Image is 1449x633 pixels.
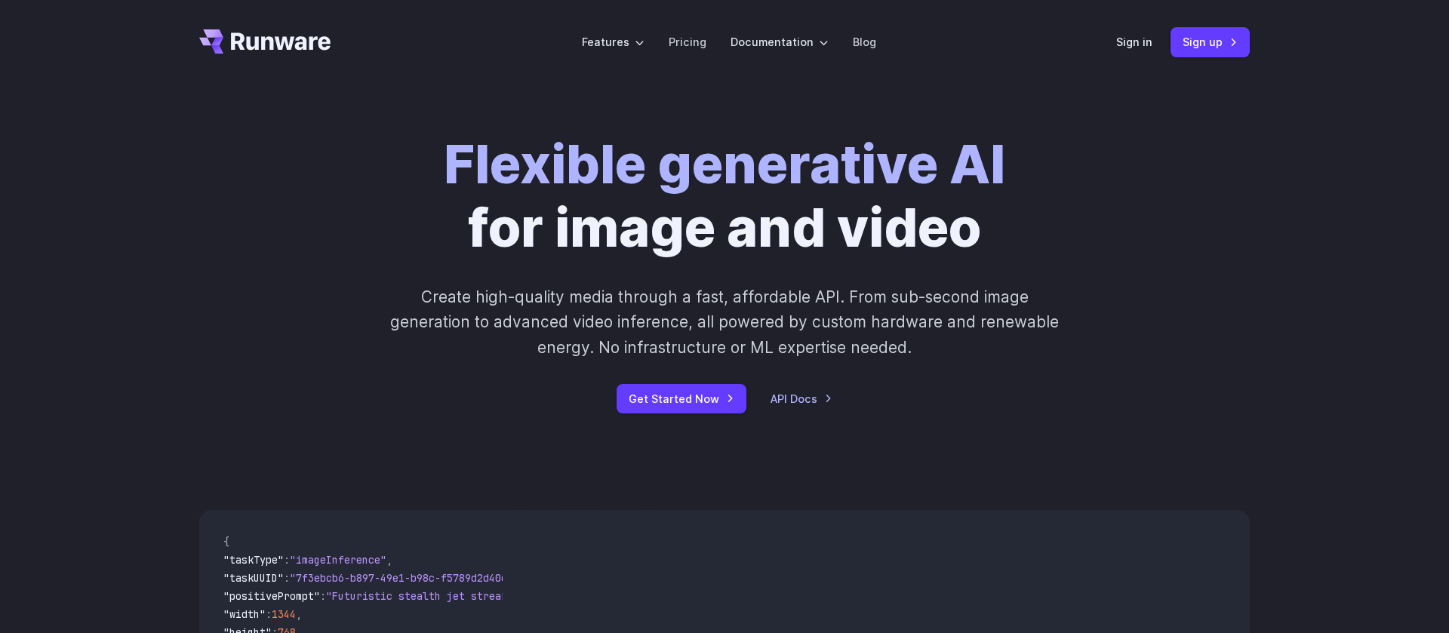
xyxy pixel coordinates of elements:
[290,553,386,567] span: "imageInference"
[223,553,284,567] span: "taskType"
[731,33,829,51] label: Documentation
[266,607,272,621] span: :
[223,571,284,585] span: "taskUUID"
[617,384,746,413] a: Get Started Now
[290,571,519,585] span: "7f3ebcb6-b897-49e1-b98c-f5789d2d40d7"
[669,33,706,51] a: Pricing
[771,390,832,407] a: API Docs
[386,553,392,567] span: ,
[199,29,331,54] a: Go to /
[284,553,290,567] span: :
[1171,27,1250,57] a: Sign up
[853,33,876,51] a: Blog
[272,607,296,621] span: 1344
[296,607,302,621] span: ,
[223,535,229,548] span: {
[444,133,1005,260] h1: for image and video
[389,284,1061,360] p: Create high-quality media through a fast, affordable API. From sub-second image generation to adv...
[223,589,320,603] span: "positivePrompt"
[1116,33,1152,51] a: Sign in
[284,571,290,585] span: :
[444,132,1005,196] strong: Flexible generative AI
[582,33,645,51] label: Features
[320,589,326,603] span: :
[326,589,875,603] span: "Futuristic stealth jet streaking through a neon-lit cityscape with glowing purple exhaust"
[223,607,266,621] span: "width"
